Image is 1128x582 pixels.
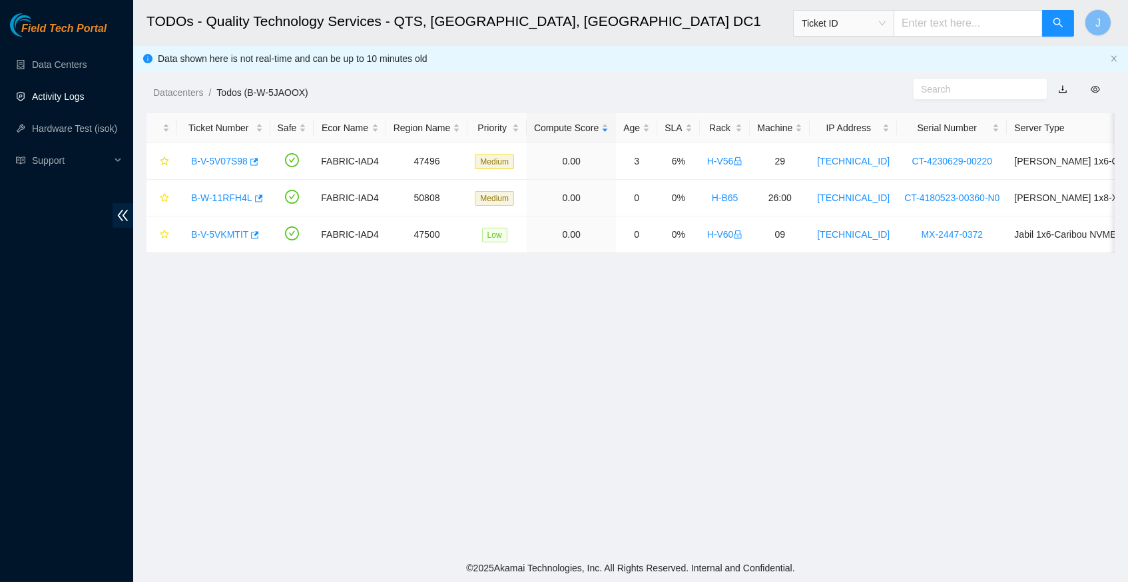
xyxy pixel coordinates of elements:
a: Datacenters [153,87,203,98]
a: [TECHNICAL_ID] [817,156,890,166]
a: Data Centers [32,59,87,70]
a: Hardware Test (isok) [32,123,117,134]
a: CT-4230629-00220 [912,156,993,166]
td: 0.00 [527,143,616,180]
a: download [1058,84,1067,95]
span: search [1053,17,1063,30]
span: Low [482,228,507,242]
span: read [16,156,25,165]
td: FABRIC-IAD4 [314,180,386,216]
td: 0% [657,216,699,253]
input: Search [921,82,1029,97]
td: 0% [657,180,699,216]
img: Akamai Technologies [10,13,67,37]
span: check-circle [285,190,299,204]
td: 09 [750,216,810,253]
td: 0.00 [527,180,616,216]
a: CT-4180523-00360-N0 [904,192,999,203]
td: 29 [750,143,810,180]
td: 0.00 [527,216,616,253]
span: star [160,156,169,167]
footer: © 2025 Akamai Technologies, Inc. All Rights Reserved. Internal and Confidential. [133,554,1128,582]
span: lock [733,230,742,239]
a: B-V-5VKMTIT [191,229,248,240]
button: star [154,187,170,208]
input: Enter text here... [894,10,1043,37]
span: star [160,230,169,240]
span: Medium [475,191,514,206]
span: Medium [475,154,514,169]
td: 6% [657,143,699,180]
td: 47500 [386,216,468,253]
a: [TECHNICAL_ID] [817,229,890,240]
td: 3 [616,143,657,180]
a: H-V56lock [707,156,743,166]
button: star [154,150,170,172]
a: H-B65 [712,192,738,203]
a: Todos (B-W-5JAOOX) [216,87,308,98]
span: lock [733,156,742,166]
span: check-circle [285,153,299,167]
span: star [160,193,169,204]
span: Support [32,147,111,174]
span: / [208,87,211,98]
a: H-V60lock [707,229,743,240]
td: FABRIC-IAD4 [314,143,386,180]
td: FABRIC-IAD4 [314,216,386,253]
button: star [154,224,170,245]
a: [TECHNICAL_ID] [817,192,890,203]
button: search [1042,10,1074,37]
a: Activity Logs [32,91,85,102]
button: J [1085,9,1111,36]
a: B-W-11RFH4L [191,192,252,203]
a: B-V-5V07S98 [191,156,248,166]
td: 0 [616,180,657,216]
td: 0 [616,216,657,253]
td: 26:00 [750,180,810,216]
span: Ticket ID [802,13,886,33]
a: Akamai TechnologiesField Tech Portal [10,24,107,41]
a: MX-2447-0372 [922,229,984,240]
span: check-circle [285,226,299,240]
span: double-left [113,203,133,228]
span: Field Tech Portal [21,23,107,35]
button: download [1048,79,1077,100]
td: 47496 [386,143,468,180]
span: eye [1091,85,1100,94]
td: 50808 [386,180,468,216]
span: J [1095,15,1101,31]
button: close [1110,55,1118,63]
